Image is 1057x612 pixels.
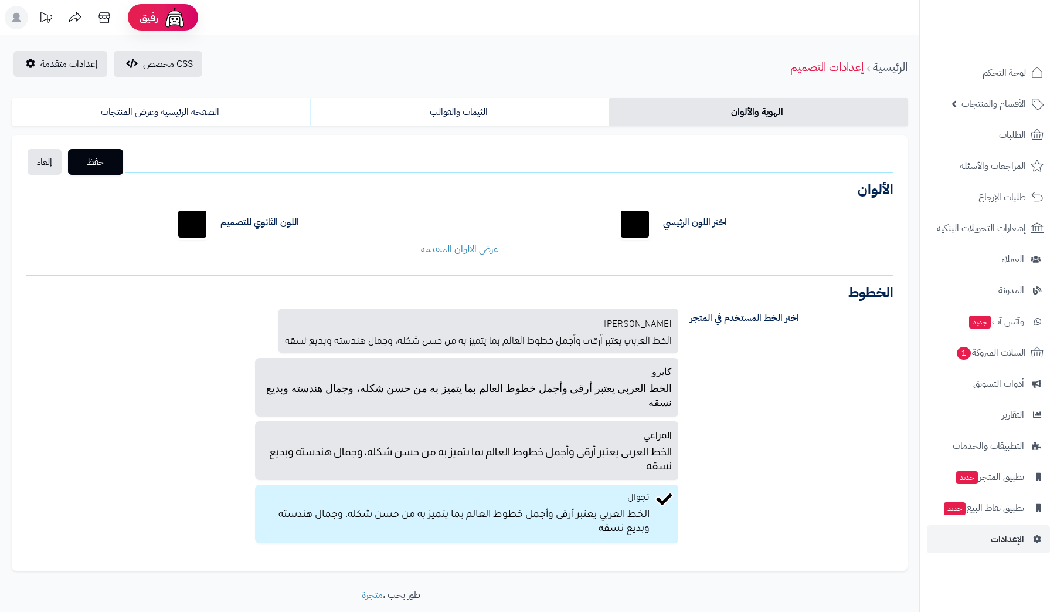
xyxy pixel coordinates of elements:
[927,463,1050,491] a: تطبيق المتجرجديد
[961,96,1026,112] span: الأقسام والمنتجات
[140,11,158,25] span: رفيق
[927,121,1050,149] a: الطلبات
[978,189,1026,205] span: طلبات الإرجاع
[643,430,672,440] span: المراعي
[927,245,1050,273] a: العملاء
[943,500,1024,516] span: تطبيق نقاط البيع
[957,347,971,360] span: 1
[927,339,1050,367] a: السلات المتروكة1
[927,152,1050,180] a: المراجعات والأسئلة
[927,432,1050,460] a: التطبيقات والخدمات
[969,316,991,329] span: جديد
[790,58,864,76] a: إعدادات التصميم
[927,276,1050,305] a: المدونة
[604,316,672,329] span: [PERSON_NAME]
[927,370,1050,398] a: أدوات التسويق
[77,155,114,169] span: حفظ
[31,6,60,32] a: تحديثات المنصة
[983,65,1026,81] span: لوحة التحكم
[143,57,193,71] span: CSS مخصص
[310,98,609,126] a: الثيمات والقوالب
[652,367,672,377] span: كايرو
[262,442,672,473] p: الخط العربي يعتبر أرقى وأجمل خطوط العالم بما يتميز به من حسن شكله، وجمال هندسته وبديع نسقه
[26,286,893,300] h3: الخطوط
[953,438,1024,454] span: التطبيقات والخدمات
[955,469,1024,485] span: تطبيق المتجر
[68,149,123,175] button: حفظ
[1001,251,1024,268] span: العملاء
[627,494,650,503] span: تجوال
[991,531,1024,547] span: الإعدادات
[873,58,908,76] a: الرئيسية
[944,502,966,515] span: جديد
[968,313,1024,330] span: وآتس آب
[220,216,299,229] label: اللون الثانوي للتصميم
[927,525,1050,553] a: الإعدادات
[12,98,310,126] a: الصفحة الرئيسية وعرض المنتجات
[262,379,672,410] p: الخط العربي يعتبر أرقى وأجمل خطوط العالم بما يتميز به من حسن شكله، وجمال هندسته وبديع نسقه
[262,506,650,536] p: الخط العربي يعتبر أرقى وأجمل خطوط العالم بما يتميز به من حسن شكله، وجمال هندسته وبديع نسقه
[927,494,1050,522] a: تطبيق نقاط البيعجديد
[609,98,908,126] a: الهوية والألوان
[956,344,1026,361] span: السلات المتروكة
[927,59,1050,87] a: لوحة التحكم
[285,330,672,346] p: الخط العربي يعتبر أرقى وأجمل خطوط العالم بما يتميز به من حسن شكله، وجمال هندسته وبديع نسقه
[28,149,62,175] a: إلغاء
[999,127,1026,143] span: الطلبات
[663,216,727,229] label: اختر اللون الرئيسي
[956,471,978,484] span: جديد
[927,307,1050,336] a: وآتس آبجديد
[973,376,1024,392] span: أدوات التسويق
[927,214,1050,242] a: إشعارات التحويلات البنكية
[998,282,1024,299] span: المدونة
[960,158,1026,174] span: المراجعات والأسئلة
[163,6,186,29] img: ai-face.png
[681,309,903,327] label: اختر الخط المستخدم في المتجر
[927,183,1050,211] a: طلبات الإرجاع
[421,242,498,256] a: عرض الالوان المتقدمة
[114,51,202,77] button: CSS مخصص
[13,51,107,77] a: إعدادات متقدمة
[937,220,1026,236] span: إشعارات التحويلات البنكية
[927,401,1050,429] a: التقارير
[362,588,383,602] a: متجرة
[1002,407,1024,423] span: التقارير
[40,57,98,71] span: إعدادات متقدمة
[26,182,893,197] h3: الألوان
